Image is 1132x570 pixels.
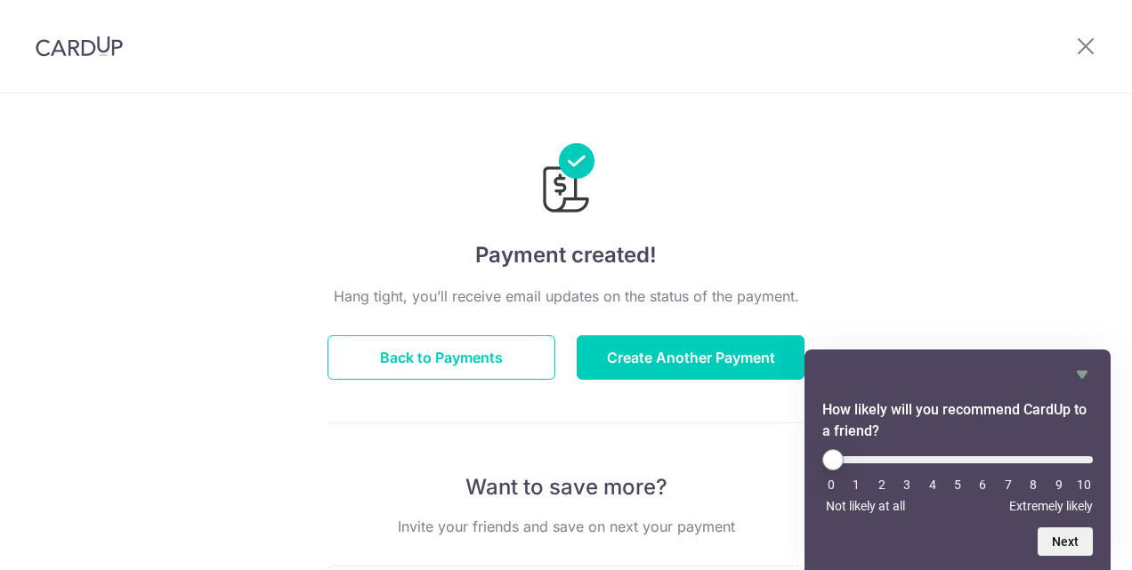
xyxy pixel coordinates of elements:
img: CardUp [36,36,123,57]
button: Next question [1038,527,1093,556]
div: How likely will you recommend CardUp to a friend? Select an option from 0 to 10, with 0 being Not... [822,364,1093,556]
p: Hang tight, you’ll receive email updates on the status of the payment. [327,285,805,307]
span: Not likely at all [826,499,905,513]
p: Want to save more? [327,473,805,502]
img: Payments [538,143,594,218]
span: Extremely likely [1009,499,1093,513]
li: 7 [999,478,1017,492]
h4: Payment created! [327,239,805,271]
div: How likely will you recommend CardUp to a friend? Select an option from 0 to 10, with 0 being Not... [822,449,1093,513]
li: 0 [822,478,840,492]
p: Invite your friends and save on next your payment [327,516,805,537]
li: 9 [1050,478,1068,492]
button: Back to Payments [327,335,555,380]
h2: How likely will you recommend CardUp to a friend? Select an option from 0 to 10, with 0 being Not... [822,399,1093,442]
li: 2 [873,478,891,492]
li: 1 [847,478,865,492]
button: Create Another Payment [577,335,805,380]
li: 8 [1024,478,1042,492]
li: 5 [949,478,966,492]
li: 10 [1075,478,1093,492]
li: 6 [974,478,991,492]
button: Hide survey [1071,364,1093,385]
li: 4 [924,478,942,492]
li: 3 [898,478,916,492]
